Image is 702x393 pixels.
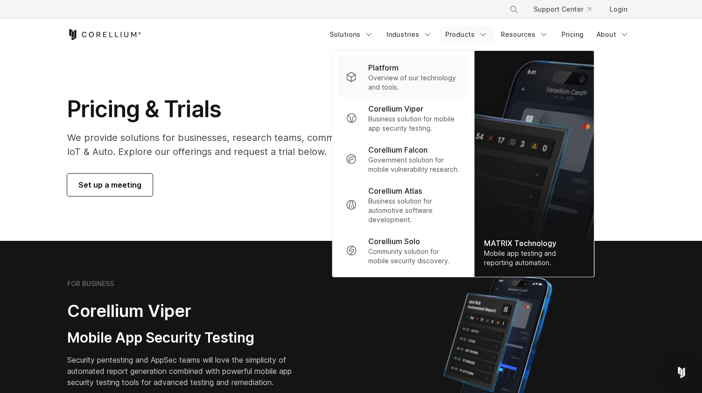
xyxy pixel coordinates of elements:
[505,1,522,18] button: Search
[556,26,589,43] a: Pricing
[338,230,469,271] a: Corellium Solo Community solution for mobile security discovery.
[368,73,461,92] p: Overview of our technology and tools.
[484,238,585,249] div: MATRIX Technology
[78,179,141,190] span: Set up a meeting
[67,29,141,40] a: Corellium Home
[368,185,422,196] p: Corellium Atlas
[67,301,306,322] h2: Corellium Viper
[368,247,461,266] p: Community solution for mobile security discovery.
[368,236,420,247] p: Corellium Solo
[67,95,439,123] h1: Pricing & Trials
[338,180,469,230] a: Corellium Atlas Business solution for automotive software development.
[338,56,469,98] a: Platform Overview of our technology and tools.
[526,1,598,18] a: Support Center
[498,1,635,18] div: Navigation Menu
[67,280,114,288] h6: FOR BUSINESS
[67,174,153,196] a: Set up a meeting
[67,354,306,388] p: Security pentesting and AppSec teams will love the simplicity of automated report generation comb...
[602,1,635,18] a: Login
[475,51,594,277] img: Matrix_WebNav_1x
[338,139,469,180] a: Corellium Falcon Government solution for mobile vulnerability research.
[440,26,493,43] a: Products
[484,249,585,267] div: Mobile app testing and reporting automation.
[338,98,469,139] a: Corellium Viper Business solution for mobile app security testing.
[495,26,554,43] a: Resources
[368,144,428,155] p: Corellium Falcon
[368,196,461,225] p: Business solution for automotive software development.
[324,26,635,43] div: Navigation Menu
[368,114,461,133] p: Business solution for mobile app security testing.
[368,62,399,73] p: Platform
[591,26,635,43] a: About
[368,155,461,174] p: Government solution for mobile vulnerability research.
[368,103,423,114] p: Corellium Viper
[67,329,306,347] h3: Mobile App Security Testing
[670,361,693,384] div: Open Intercom Messenger
[324,26,379,43] a: Solutions
[67,131,439,159] p: We provide solutions for businesses, research teams, community individuals, and IoT & Auto. Explo...
[381,26,438,43] a: Industries
[475,51,594,277] a: MATRIX Technology Mobile app testing and reporting automation.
